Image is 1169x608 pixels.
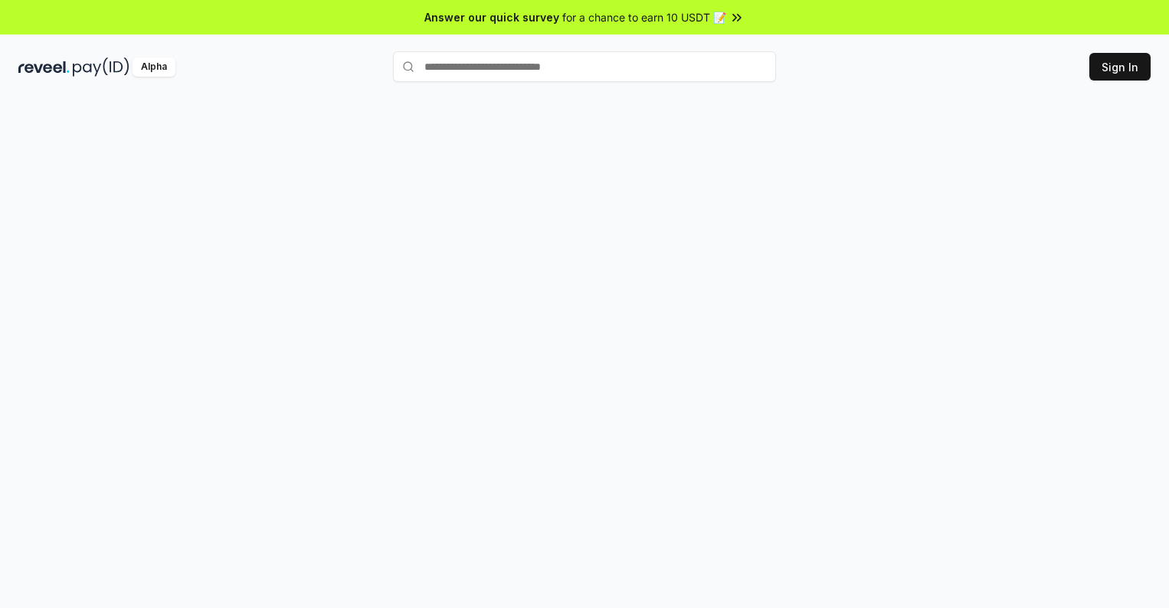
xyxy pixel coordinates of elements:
[424,9,559,25] span: Answer our quick survey
[18,58,70,77] img: reveel_dark
[562,9,726,25] span: for a chance to earn 10 USDT 📝
[73,58,129,77] img: pay_id
[133,58,175,77] div: Alpha
[1089,53,1151,81] button: Sign In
